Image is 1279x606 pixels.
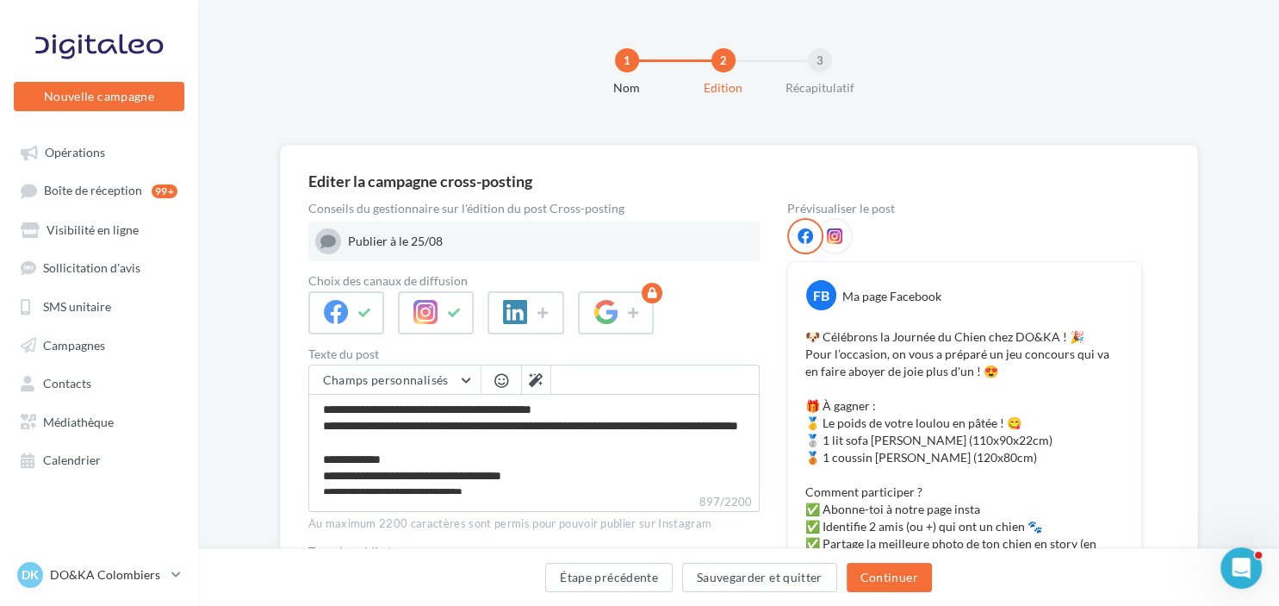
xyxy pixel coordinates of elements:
a: Médiathèque [10,405,188,436]
span: SMS unitaire [43,299,111,314]
span: Médiathèque [43,414,114,428]
div: 1 [615,48,639,72]
button: Continuer [847,563,932,592]
div: Nom [572,79,682,97]
span: Opérations [45,145,105,159]
span: Boîte de réception [44,184,142,198]
div: Edition [668,79,779,97]
button: Champs personnalisés [309,365,481,395]
label: Texte du post [308,348,760,360]
div: 2 [711,48,736,72]
a: Opérations [10,136,188,167]
div: Au maximum 2200 caractères sont permis pour pouvoir publier sur Instagram [308,516,760,532]
span: Visibilité en ligne [47,222,139,237]
a: SMS unitaire [10,290,188,321]
iframe: Intercom live chat [1220,547,1262,589]
span: Calendrier [43,453,101,467]
label: Choix des canaux de diffusion [308,275,760,287]
div: 3 [808,48,832,72]
div: Editer la campagne cross-posting [308,173,532,189]
div: Prévisualiser le post [787,203,1142,215]
a: Contacts [10,366,188,397]
a: Sollicitation d'avis [10,252,188,283]
div: FB [806,280,836,310]
span: Sollicitation d'avis [43,260,140,275]
div: 99+ [152,184,177,198]
button: Étape précédente [545,563,673,592]
span: DK [22,566,39,584]
div: Conseils du gestionnaire sur l'édition du post Cross-posting [308,203,760,215]
a: Calendrier [10,443,188,474]
div: Récapitulatif [765,79,875,97]
a: Campagnes [10,328,188,359]
span: Contacts [43,376,91,390]
a: Visibilité en ligne [10,214,188,245]
label: 897/2200 [308,493,760,512]
button: Nouvelle campagne [14,82,184,111]
a: DK DO&KA Colombiers [14,559,184,591]
label: Type de média * [308,546,760,558]
div: Publier à le 25/08 [348,233,753,250]
button: Sauvegarder et quitter [682,563,837,592]
span: Campagnes [43,337,105,352]
div: Ma page Facebook [842,288,941,305]
p: DO&KA Colombiers [50,566,165,584]
a: Boîte de réception99+ [10,174,188,206]
span: Champs personnalisés [323,372,449,387]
